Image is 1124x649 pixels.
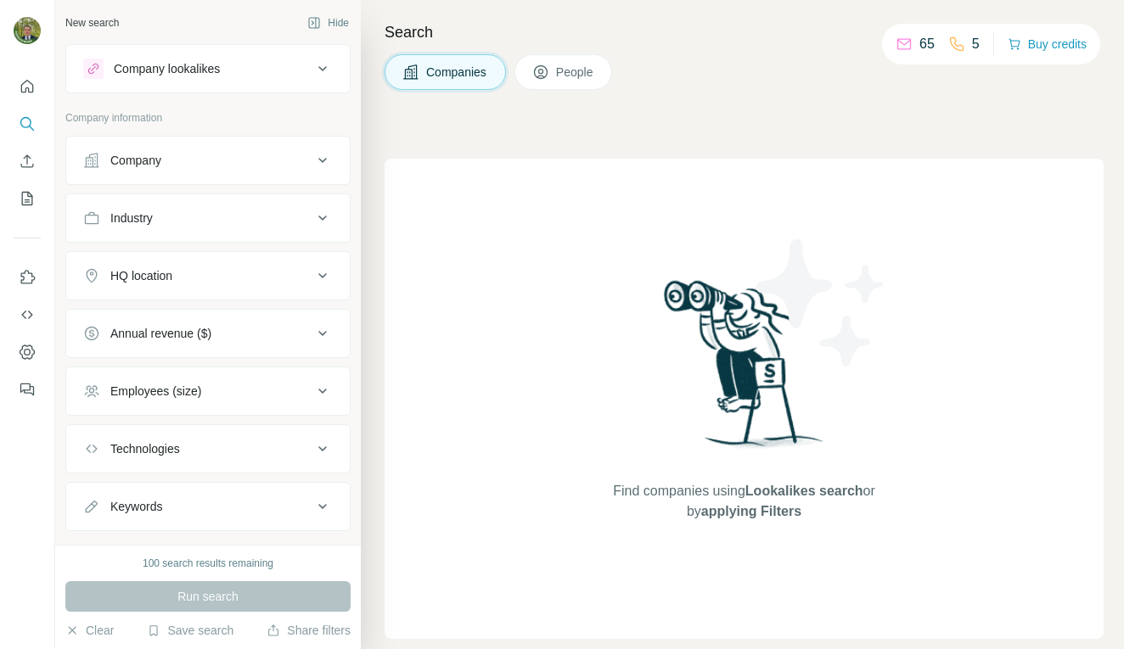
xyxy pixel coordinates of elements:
button: Annual revenue ($) [66,313,350,354]
button: Use Surfe on LinkedIn [14,262,41,293]
h4: Search [385,20,1104,44]
button: Employees (size) [66,371,350,411]
button: Save search [147,622,233,639]
span: Lookalikes search [745,484,863,498]
span: People [556,64,595,81]
span: applying Filters [701,504,801,518]
div: Company lookalikes [114,60,220,77]
button: Search [14,109,41,139]
div: Keywords [110,498,162,515]
div: Industry [110,210,153,227]
div: HQ location [110,267,172,284]
img: Surfe Illustration - Woman searching with binoculars [656,276,833,465]
button: HQ location [66,255,350,296]
p: 5 [972,34,980,54]
div: Company [110,152,161,169]
button: Company lookalikes [66,48,350,89]
div: Technologies [110,440,180,457]
img: Surfe Illustration - Stars [745,227,897,379]
button: Share filters [267,622,351,639]
div: Annual revenue ($) [110,325,211,342]
button: My lists [14,183,41,214]
div: Employees (size) [110,383,201,400]
button: Industry [66,198,350,238]
button: Technologies [66,428,350,469]
button: Company [66,140,350,181]
button: Feedback [14,374,41,405]
button: Buy credits [1008,32,1087,56]
span: Companies [426,64,488,81]
button: Use Surfe API [14,299,41,330]
button: Hide [295,10,361,36]
div: 100 search results remaining [143,556,273,571]
button: Enrich CSV [14,146,41,176]
span: Find companies using or by [608,481,880,522]
img: Avatar [14,17,41,44]
p: 65 [919,34,935,54]
button: Dashboard [14,337,41,367]
div: New search [65,15,119,31]
button: Clear [65,622,114,639]
button: Quick start [14,71,41,102]
p: Company information [65,110,351,126]
button: Keywords [66,486,350,527]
